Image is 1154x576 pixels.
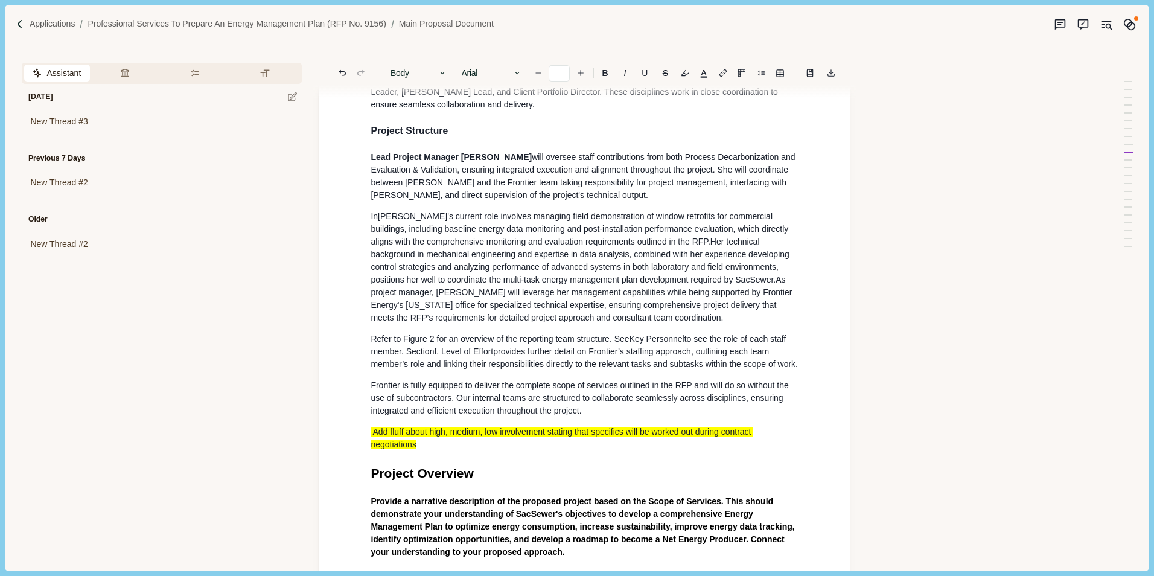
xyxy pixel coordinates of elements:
[371,275,794,322] span: As project manager, [PERSON_NAME] will leverage her management capabilities while being supported...
[771,65,788,82] button: Line height
[572,65,589,82] button: Increase font size
[30,238,88,251] span: New Thread #2
[663,69,668,77] s: S
[371,237,791,284] span: Her technical background in mechanical engineering and expertise in data analysis, combined with ...
[22,206,48,234] div: Older
[823,65,840,82] button: Export to docx
[624,69,626,77] i: I
[656,65,674,82] button: S
[371,152,459,162] strong: Lead Project Manager
[371,211,791,246] span: [PERSON_NAME]'s current role involves managing field demonstration of window retrofits for commer...
[371,151,798,202] p: will oversee staff contributions from both Process Decarbonization and Evaluation & Validation, e...
[30,115,88,128] span: New Thread #3
[616,65,633,82] button: I
[88,18,386,30] a: Professional Services to Prepare an Energy Management Plan (RFP No. 9156)
[371,466,473,480] span: Project Overview
[75,19,88,30] img: Forward slash icon
[371,333,798,371] p: Refer to Fi for an overview of the reporting team structure. See to see the role of each staff me...
[352,65,369,82] button: Redo
[602,69,608,77] b: B
[596,65,614,82] button: B
[733,65,750,82] button: Adjust margins
[434,347,493,356] span: f. Level of Effort
[530,65,547,82] button: Decrease font size
[46,67,81,80] span: Assistant
[461,152,532,162] strong: [PERSON_NAME]
[715,65,732,82] button: Line height
[371,379,798,417] p: Frontier is fully equipped to deliver the complete scope of services outlined in the RFP and will...
[802,65,818,82] button: Line height
[455,65,528,82] button: Arial
[371,124,798,138] h3: Project Structure
[334,65,351,82] button: Undo
[399,18,494,30] a: Main Proposal Document
[753,65,770,82] button: Line height
[386,19,399,30] img: Forward slash icon
[30,18,75,30] a: Applications
[410,334,435,344] span: gure 2
[371,427,753,449] span: Add fluff about high, medium, low involvement stating that specifics will be worked out during co...
[371,211,378,221] span: In
[22,83,53,111] div: [DATE]
[636,65,654,82] button: U
[30,176,88,189] span: New Thread #2
[384,65,453,82] button: Body
[14,19,25,30] img: Forward slash icon
[642,69,648,77] u: U
[22,145,85,173] div: Previous 7 Days
[371,496,797,557] span: Provide a narrative description of the proposed project based on the Scope of Services. This shou...
[630,334,684,344] span: Key Personnel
